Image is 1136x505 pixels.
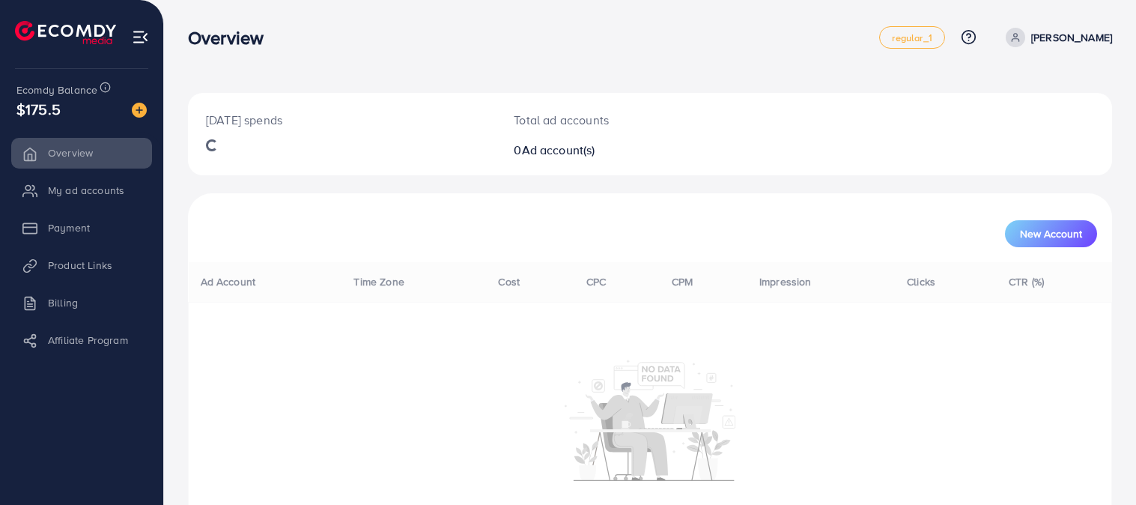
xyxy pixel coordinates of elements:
[1031,28,1112,46] p: [PERSON_NAME]
[879,26,944,49] a: regular_1
[514,111,709,129] p: Total ad accounts
[206,111,478,129] p: [DATE] spends
[892,33,932,43] span: regular_1
[16,98,61,120] span: $175.5
[1005,220,1097,247] button: New Account
[1020,229,1082,239] span: New Account
[16,82,97,97] span: Ecomdy Balance
[132,103,147,118] img: image
[514,143,709,157] h2: 0
[15,21,116,44] img: logo
[132,28,149,46] img: menu
[1000,28,1112,47] a: [PERSON_NAME]
[188,27,276,49] h3: Overview
[522,142,595,158] span: Ad account(s)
